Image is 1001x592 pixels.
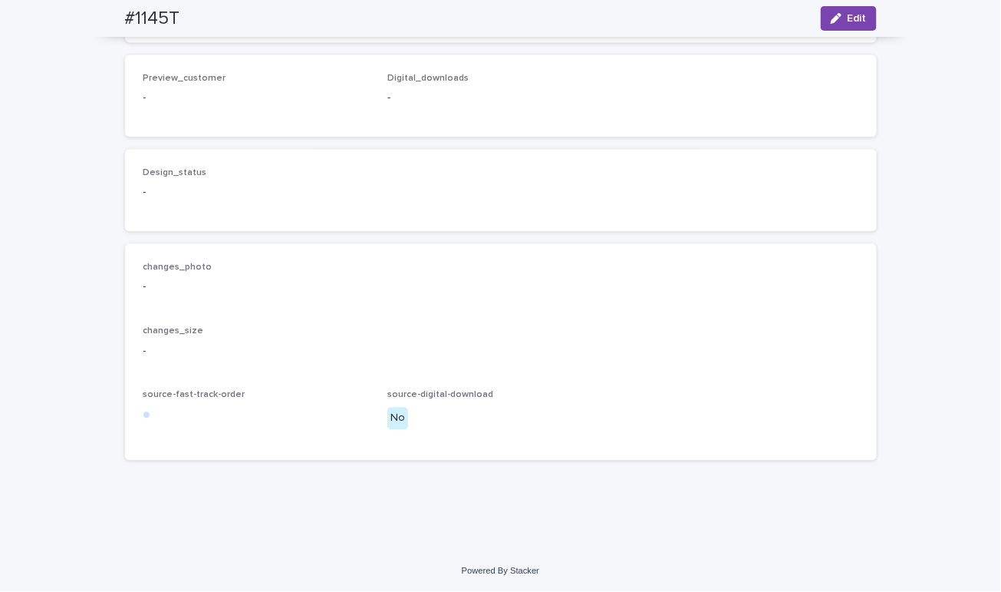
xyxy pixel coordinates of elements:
[387,74,469,83] span: Digital_downloads
[143,390,245,399] span: source-fast-track-order
[143,279,858,295] p: -
[143,263,212,272] span: changes_photo
[821,6,877,31] button: Edit
[143,168,207,177] span: Design_status
[143,326,204,336] span: changes_size
[143,90,370,106] p: -
[125,8,180,30] h2: #1145T
[143,343,858,359] p: -
[387,390,493,399] span: source-digital-download
[387,90,614,106] p: -
[848,13,867,24] span: Edit
[143,184,370,200] p: -
[462,566,539,575] a: Powered By Stacker
[143,74,226,83] span: Preview_customer
[387,407,408,429] div: No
